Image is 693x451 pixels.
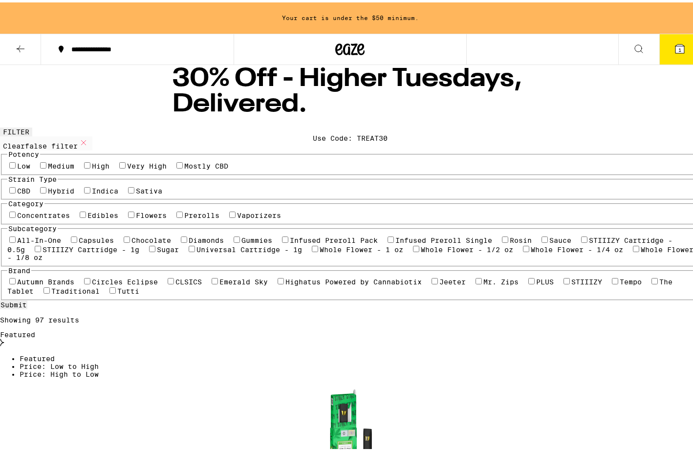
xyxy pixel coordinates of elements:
[48,185,74,193] label: Hybrid
[184,160,228,168] label: Mostly CBD
[7,173,58,181] legend: Strain Type
[175,276,202,283] label: CLSICS
[136,185,162,193] label: Sativa
[313,132,388,140] div: Use Code: TREAT30
[549,234,571,242] label: Sauce
[237,209,281,217] label: Vaporizers
[20,360,99,368] span: Price: Low to High
[17,160,30,168] label: Low
[483,276,519,283] label: Mr. Zips
[189,234,224,242] label: Diamonds
[20,352,55,360] span: Featured
[92,276,158,283] label: Circles Eclipse
[7,222,58,230] legend: Subcategory
[43,243,139,251] label: STIIIZY Cartridge - 1g
[184,209,219,217] label: Prerolls
[136,209,167,217] label: Flowers
[678,44,681,50] span: 1
[87,209,118,217] label: Edibles
[196,243,302,251] label: Universal Cartridge - 1g
[157,243,179,251] label: Sugar
[117,285,139,293] label: Tutti
[7,197,44,205] legend: Category
[17,209,70,217] label: Concentrates
[620,276,642,283] label: Tempo
[51,285,100,293] label: Traditional
[421,243,513,251] label: Whole Flower - 1/2 oz
[7,264,31,272] legend: Brand
[571,276,602,283] label: STIIIZY
[92,160,109,168] label: High
[127,160,167,168] label: Very High
[173,64,528,115] h1: 30% Off - Higher Tuesdays, Delivered.
[92,185,118,193] label: Indica
[48,160,74,168] label: Medium
[241,234,272,242] label: Gummies
[285,276,422,283] label: Highatus Powered by Cannabiotix
[510,234,532,242] label: Rosin
[131,234,171,242] label: Chocolate
[7,148,40,156] legend: Potency
[17,234,61,242] label: All-In-One
[79,234,114,242] label: Capsules
[531,243,623,251] label: Whole Flower - 1/4 oz
[320,243,403,251] label: Whole Flower - 1 oz
[219,276,268,283] label: Emerald Sky
[17,185,30,193] label: CBD
[395,234,492,242] label: Infused Preroll Single
[20,368,99,376] span: Price: High to Low
[22,7,43,16] span: Help
[536,276,554,283] label: PLUS
[17,276,74,283] label: Autumn Brands
[439,276,466,283] label: Jeeter
[290,234,378,242] label: Infused Preroll Pack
